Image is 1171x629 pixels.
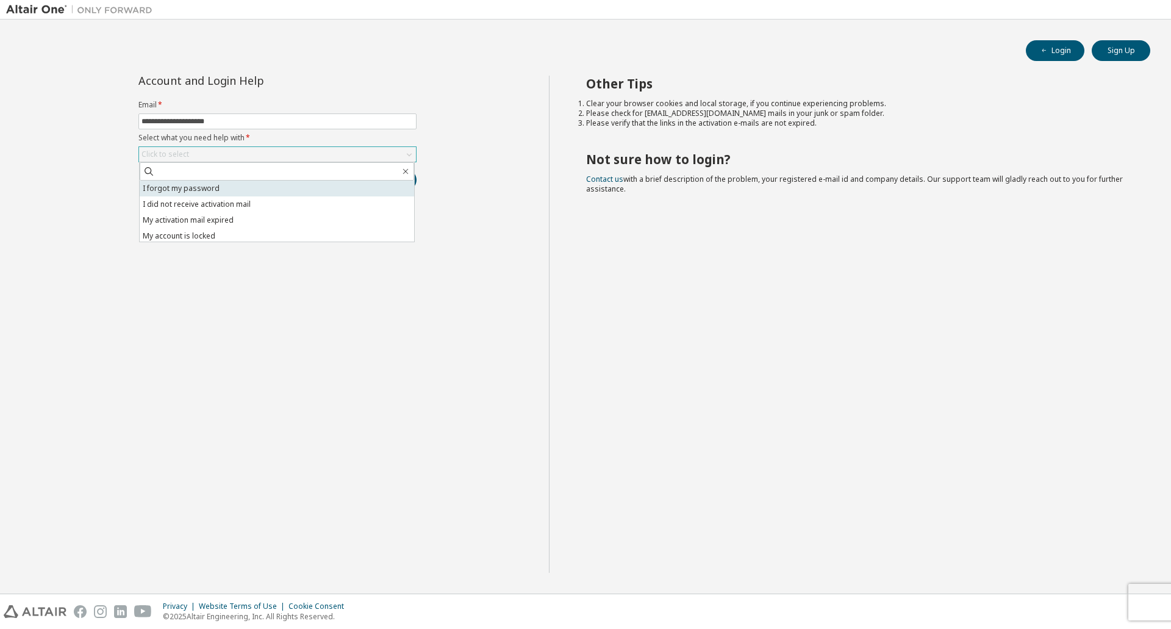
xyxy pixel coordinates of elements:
li: Please check for [EMAIL_ADDRESS][DOMAIN_NAME] mails in your junk or spam folder. [586,109,1129,118]
div: Cookie Consent [288,602,351,611]
h2: Other Tips [586,76,1129,92]
img: instagram.svg [94,605,107,618]
div: Click to select [141,149,189,159]
img: youtube.svg [134,605,152,618]
h2: Not sure how to login? [586,151,1129,167]
div: Click to select [139,147,416,162]
p: © 2025 Altair Engineering, Inc. All Rights Reserved. [163,611,351,622]
label: Select what you need help with [138,133,417,143]
li: Please verify that the links in the activation e-mails are not expired. [586,118,1129,128]
a: Contact us [586,174,623,184]
button: Sign Up [1092,40,1150,61]
div: Privacy [163,602,199,611]
span: with a brief description of the problem, your registered e-mail id and company details. Our suppo... [586,174,1123,194]
img: Altair One [6,4,159,16]
img: linkedin.svg [114,605,127,618]
li: I forgot my password [140,181,414,196]
li: Clear your browser cookies and local storage, if you continue experiencing problems. [586,99,1129,109]
div: Website Terms of Use [199,602,288,611]
label: Email [138,100,417,110]
img: facebook.svg [74,605,87,618]
button: Login [1026,40,1084,61]
div: Account and Login Help [138,76,361,85]
img: altair_logo.svg [4,605,66,618]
